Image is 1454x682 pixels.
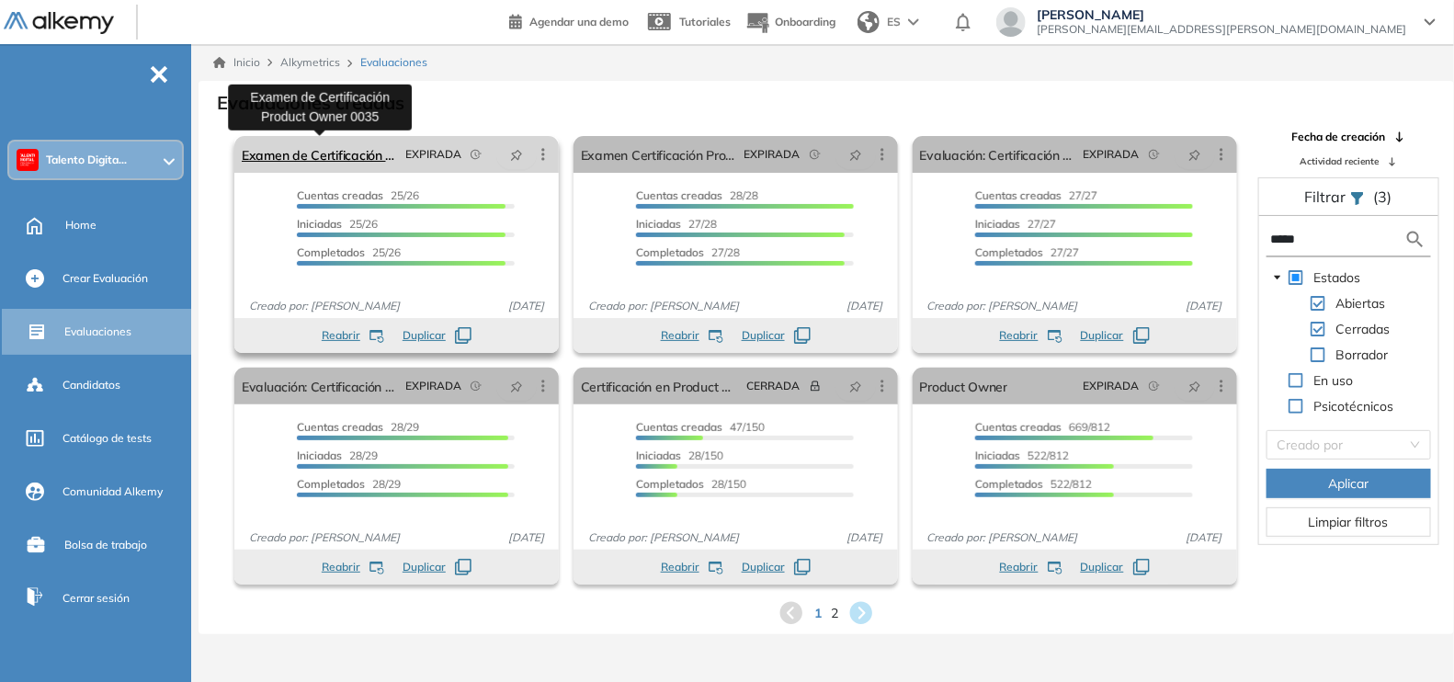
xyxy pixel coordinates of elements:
span: Reabrir [322,559,360,575]
span: Borrador [1336,347,1389,363]
a: Examen Certificación Product Owner 0034 [581,136,737,173]
span: Cuentas creadas [975,188,1062,202]
span: Cuentas creadas [297,188,383,202]
span: EXPIRADA [1084,146,1140,163]
span: Reabrir [661,559,699,575]
button: pushpin [835,371,876,401]
span: 522/812 [975,477,1092,491]
span: Completados [636,245,704,259]
img: search icon [1404,228,1426,251]
span: Filtrar [1305,188,1350,206]
span: Bolsa de trabajo [64,537,147,553]
span: [DATE] [840,529,891,546]
span: Cuentas creadas [297,420,383,434]
button: Duplicar [1081,327,1150,344]
span: Duplicar [742,327,785,344]
span: Cuentas creadas [975,420,1062,434]
span: CERRADA [747,378,801,394]
span: field-time [471,381,482,392]
span: [DATE] [840,298,891,314]
span: (3) [1374,186,1392,208]
span: 2 [831,604,838,623]
span: [DATE] [501,529,551,546]
span: Comunidad Alkemy [62,483,163,500]
span: 28/28 [636,188,758,202]
span: 28/29 [297,420,419,434]
span: [DATE] [1179,298,1230,314]
span: Cuentas creadas [636,188,722,202]
span: Cerradas [1336,321,1391,337]
button: Duplicar [403,327,471,344]
span: Agendar una demo [529,15,629,28]
span: Reabrir [1000,559,1039,575]
button: Limpiar filtros [1267,507,1431,537]
div: Examen de Certificación Product Owner 0035 [228,84,412,130]
a: Evaluación: Certificación en Product Owner 0038 [242,368,398,404]
img: Logo [4,12,114,35]
span: 27/27 [975,217,1056,231]
span: Completados [297,477,365,491]
span: Psicotécnicos [1314,398,1394,415]
span: Cerradas [1333,318,1394,340]
span: [PERSON_NAME] [1037,7,1406,22]
button: Reabrir [1000,559,1062,575]
button: Duplicar [1081,559,1150,575]
span: Completados [636,477,704,491]
span: Estados [1314,269,1361,286]
span: Reabrir [1000,327,1039,344]
span: Limpiar filtros [1309,512,1389,532]
span: Iniciadas [636,217,681,231]
span: 47/150 [636,420,765,434]
span: Creado por: [PERSON_NAME] [581,298,746,314]
button: Reabrir [661,327,723,344]
a: Inicio [213,54,260,71]
span: Home [65,217,97,233]
span: pushpin [510,379,523,393]
span: 25/26 [297,188,419,202]
span: 1 [814,604,822,623]
span: EXPIRADA [405,146,461,163]
button: Aplicar [1267,469,1431,498]
span: 27/27 [975,245,1079,259]
span: Creado por: [PERSON_NAME] [920,298,1085,314]
button: pushpin [1175,140,1215,169]
span: lock [810,381,821,392]
span: Psicotécnicos [1311,395,1398,417]
span: Fecha de creación [1291,129,1385,145]
span: Iniciadas [975,449,1020,462]
a: Examen de Certificación Product Owner 0035 [242,136,398,173]
span: [PERSON_NAME][EMAIL_ADDRESS][PERSON_NAME][DOMAIN_NAME] [1037,22,1406,37]
span: Iniciadas [297,449,342,462]
button: pushpin [1175,371,1215,401]
span: Completados [975,245,1043,259]
span: Reabrir [322,327,360,344]
span: 25/26 [297,217,378,231]
span: Evaluaciones [64,324,131,340]
button: Duplicar [403,559,471,575]
span: 27/28 [636,217,717,231]
span: Duplicar [403,327,446,344]
span: Abiertas [1333,292,1390,314]
span: pushpin [849,379,862,393]
span: Cerrar sesión [62,590,130,607]
span: Iniciadas [297,217,342,231]
span: Completados [297,245,365,259]
span: Creado por: [PERSON_NAME] [920,529,1085,546]
span: EXPIRADA [405,378,461,394]
span: caret-down [1273,273,1282,282]
span: pushpin [1188,379,1201,393]
span: [DATE] [1179,529,1230,546]
span: Cuentas creadas [636,420,722,434]
button: Reabrir [322,559,384,575]
span: Talento Digita... [46,153,127,167]
span: Actividad reciente [1300,154,1379,168]
span: Completados [975,477,1043,491]
span: Tutoriales [679,15,731,28]
span: Creado por: [PERSON_NAME] [581,529,746,546]
span: Reabrir [661,327,699,344]
img: https://assets.alkemy.org/workspaces/620/d203e0be-08f6-444b-9eae-a92d815a506f.png [20,153,35,167]
span: field-time [1149,149,1160,160]
button: Reabrir [322,327,384,344]
span: EXPIRADA [744,146,801,163]
h3: Evaluaciones creadas [217,92,404,114]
